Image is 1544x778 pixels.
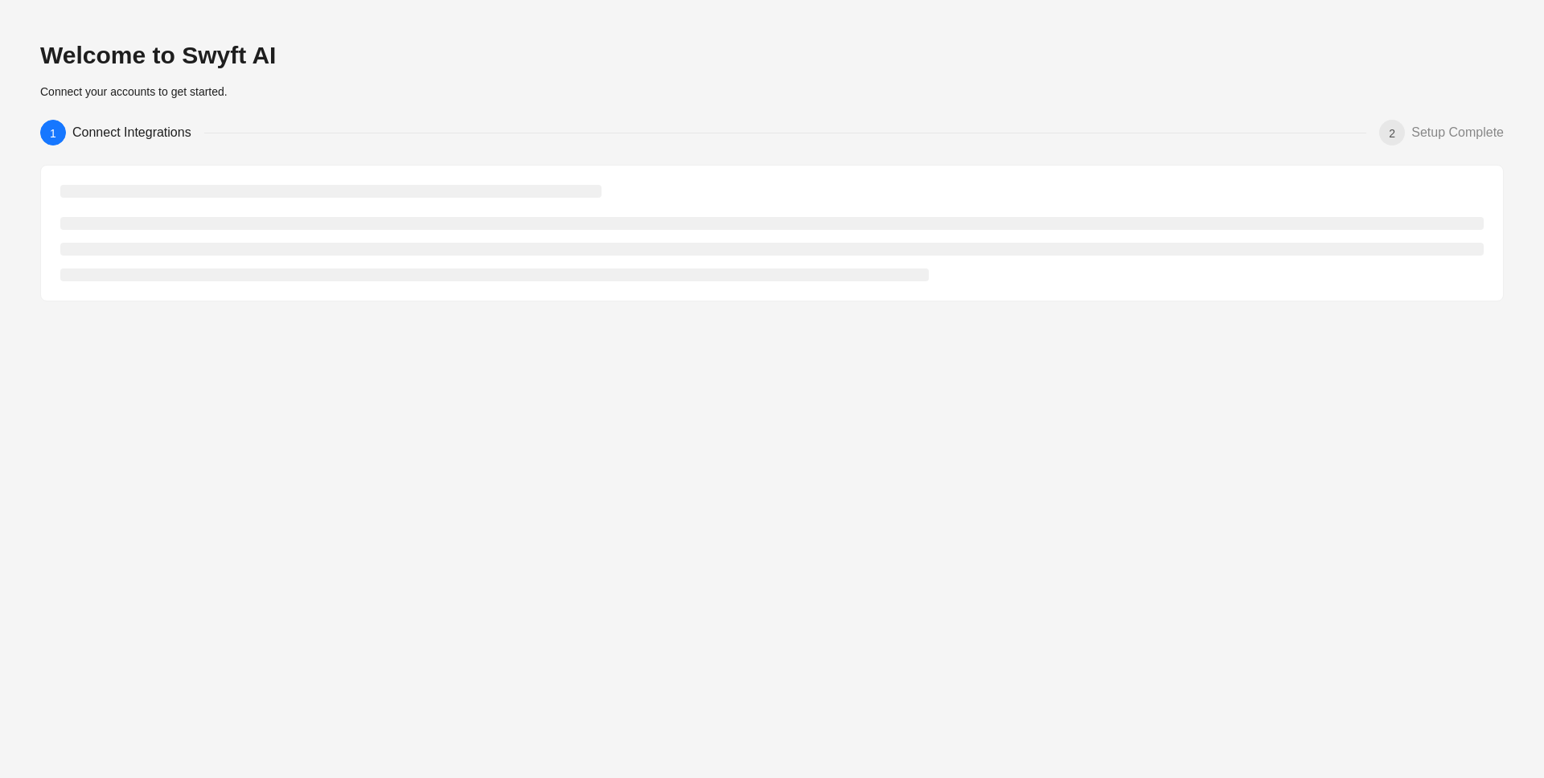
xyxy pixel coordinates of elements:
[72,120,204,145] div: Connect Integrations
[1389,127,1395,140] span: 2
[40,85,228,98] span: Connect your accounts to get started.
[40,40,1504,71] h2: Welcome to Swyft AI
[50,127,56,140] span: 1
[1411,120,1504,145] div: Setup Complete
